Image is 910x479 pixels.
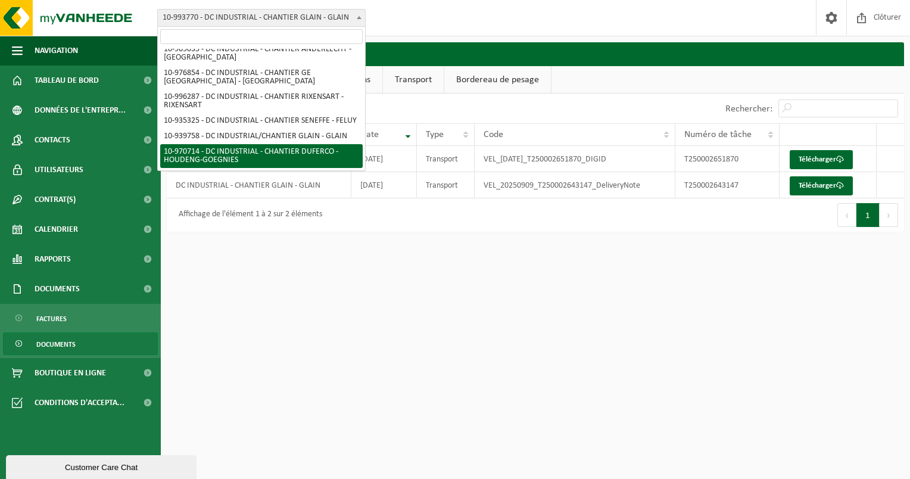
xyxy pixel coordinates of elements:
span: Contacts [35,125,70,155]
label: Rechercher: [725,104,772,114]
span: Type [426,130,444,139]
td: VEL_20250909_T250002643147_DeliveryNote [475,172,675,198]
span: Contrat(s) [35,185,76,214]
li: 10-935325 - DC INDUSTRIAL - CHANTIER SENEFFE - FELUY [160,113,363,129]
a: Transport [383,66,444,94]
span: Rapports [35,244,71,274]
div: Affichage de l'élément 1 à 2 sur 2 éléments [173,204,322,226]
span: Tableau de bord [35,66,99,95]
span: Boutique en ligne [35,358,106,388]
span: Conditions d'accepta... [35,388,124,418]
button: Previous [837,203,856,227]
li: 10-970714 - DC INDUSTRIAL - CHANTIER DUFERCO - HOUDENG-GOEGNIES [160,144,363,168]
li: 10-939758 - DC INDUSTRIAL/CHANTIER GLAIN - GLAIN [160,129,363,144]
span: Code [484,130,503,139]
li: 10-969035 - DC INDUSTRIAL - CHANTIER ANDERLECHT - [GEOGRAPHIC_DATA] [160,42,363,66]
td: Transport [417,172,475,198]
span: 10-993770 - DC INDUSTRIAL - CHANTIER GLAIN - GLAIN [158,10,365,26]
button: 1 [856,203,880,227]
span: Données de l'entrepr... [35,95,126,125]
td: [DATE] [351,146,417,172]
span: Documents [35,274,80,304]
h2: Documents [167,42,904,66]
li: 10-996287 - DC INDUSTRIAL - CHANTIER RIXENSART - RIXENSART [160,89,363,113]
span: Navigation [35,36,78,66]
td: VEL_[DATE]_T250002651870_DIGID [475,146,675,172]
span: Utilisateurs [35,155,83,185]
button: Next [880,203,898,227]
td: T250002643147 [675,172,780,198]
a: Télécharger [790,150,853,169]
span: Documents [36,333,76,356]
a: Factures [3,307,158,329]
a: Télécharger [790,176,853,195]
a: Documents [3,332,158,355]
span: 10-993770 - DC INDUSTRIAL - CHANTIER GLAIN - GLAIN [157,9,366,27]
span: Factures [36,307,67,330]
span: Date [360,130,379,139]
iframe: chat widget [6,453,199,479]
a: Bordereau de pesage [444,66,551,94]
td: DC INDUSTRIAL - CHANTIER GLAIN - GLAIN [167,172,351,198]
span: Numéro de tâche [684,130,752,139]
td: [DATE] [351,172,417,198]
li: 10-976854 - DC INDUSTRIAL - CHANTIER GE [GEOGRAPHIC_DATA] - [GEOGRAPHIC_DATA] [160,66,363,89]
td: Transport [417,146,475,172]
span: Calendrier [35,214,78,244]
td: T250002651870 [675,146,780,172]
